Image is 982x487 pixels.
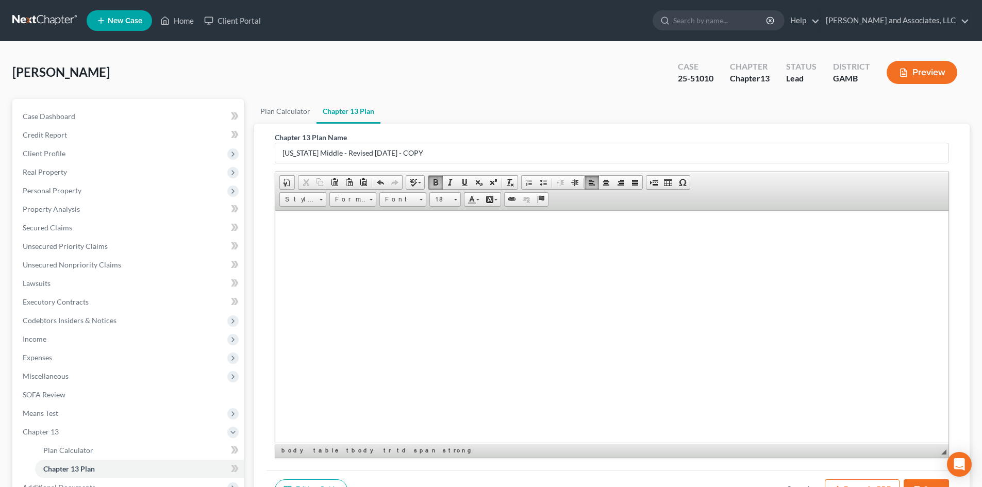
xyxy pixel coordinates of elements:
[23,316,116,325] span: Codebtors Insiders & Notices
[443,176,457,189] a: Italic
[23,409,58,417] span: Means Test
[14,126,244,144] a: Credit Report
[661,176,675,189] a: Table
[43,464,95,473] span: Chapter 13 Plan
[678,61,713,73] div: Case
[786,73,817,85] div: Lead
[457,176,472,189] a: Underline
[23,205,80,213] span: Property Analysis
[327,176,342,189] a: Paste
[23,130,67,139] span: Credit Report
[472,176,486,189] a: Subscript
[23,167,67,176] span: Real Property
[329,192,376,207] a: Format
[833,61,870,73] div: District
[155,11,199,30] a: Home
[482,193,501,206] a: Background Color
[379,192,426,207] a: Font
[280,176,294,189] a: Document Properties
[14,274,244,293] a: Lawsuits
[941,449,946,455] span: Resize
[568,176,582,189] a: Increase Indent
[395,445,411,456] a: td element
[730,73,770,85] div: Chapter
[35,441,244,460] a: Plan Calculator
[12,64,110,79] span: [PERSON_NAME]
[673,11,768,30] input: Search by name...
[833,73,870,85] div: GAMB
[23,112,75,121] span: Case Dashboard
[356,176,371,189] a: Paste from Word
[464,193,482,206] a: Text Color
[23,372,69,380] span: Miscellaneous
[23,223,72,232] span: Secured Claims
[14,200,244,219] a: Property Analysis
[428,176,443,189] a: Bold
[675,176,690,189] a: Insert Special Character
[23,260,121,269] span: Unsecured Nonpriority Claims
[429,192,461,207] a: 18
[14,256,244,274] a: Unsecured Nonpriority Claims
[275,211,948,443] iframe: Rich Text Editor, document-ckeditor
[380,193,416,206] span: Font
[35,460,244,478] a: Chapter 13 Plan
[821,11,969,30] a: [PERSON_NAME] and Associates, LLC
[412,445,440,456] a: span element
[199,11,266,30] a: Client Portal
[279,445,310,456] a: body element
[646,176,661,189] a: Insert Page Break for Printing
[275,143,948,163] input: Enter name...
[730,61,770,73] div: Chapter
[23,149,65,158] span: Client Profile
[585,176,599,189] a: Align Left
[23,390,65,399] span: SOFA Review
[486,176,501,189] a: Superscript
[23,242,108,250] span: Unsecured Priority Claims
[678,73,713,85] div: 25-51010
[503,176,518,189] a: Remove Format
[311,445,343,456] a: table element
[441,445,472,456] a: strong element
[330,193,366,206] span: Format
[14,385,244,404] a: SOFA Review
[23,279,51,288] span: Lawsuits
[887,61,957,84] button: Preview
[108,17,142,25] span: New Case
[23,427,59,436] span: Chapter 13
[279,192,326,207] a: Styles
[313,176,327,189] a: Copy
[14,237,244,256] a: Unsecured Priority Claims
[947,452,972,477] div: Open Intercom Messenger
[298,176,313,189] a: Cut
[344,445,380,456] a: tbody element
[23,297,89,306] span: Executory Contracts
[14,107,244,126] a: Case Dashboard
[373,176,388,189] a: Undo
[23,353,52,362] span: Expenses
[522,176,536,189] a: Insert/Remove Numbered List
[317,99,380,124] a: Chapter 13 Plan
[254,99,317,124] a: Plan Calculator
[43,446,93,455] span: Plan Calculator
[14,219,244,237] a: Secured Claims
[536,176,551,189] a: Insert/Remove Bulleted List
[628,176,642,189] a: Justify
[519,193,534,206] a: Unlink
[342,176,356,189] a: Paste as plain text
[613,176,628,189] a: Align Right
[406,176,424,189] a: Spell Checker
[23,186,81,195] span: Personal Property
[23,334,46,343] span: Income
[430,193,451,206] span: 18
[786,61,817,73] div: Status
[388,176,402,189] a: Redo
[599,176,613,189] a: Center
[505,193,519,206] a: Link
[785,11,820,30] a: Help
[14,293,244,311] a: Executory Contracts
[280,193,316,206] span: Styles
[275,132,347,143] label: Chapter 13 Plan Name
[381,445,394,456] a: tr element
[760,73,770,83] span: 13
[534,193,548,206] a: Anchor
